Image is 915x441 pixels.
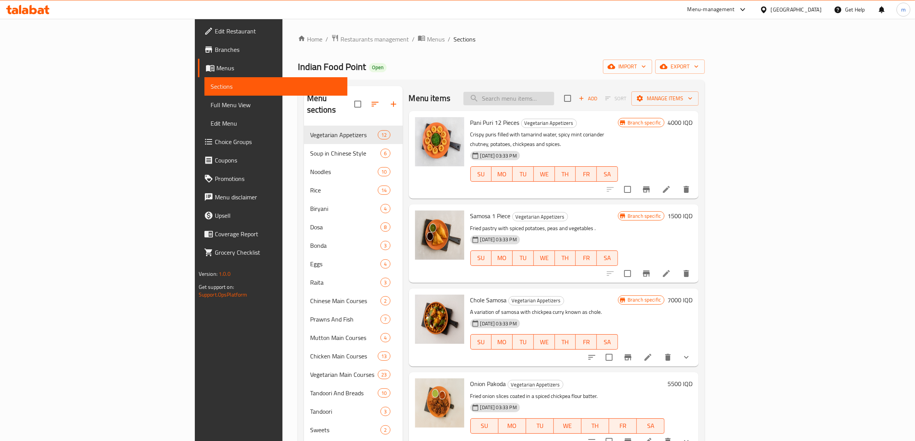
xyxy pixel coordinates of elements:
[380,407,390,416] div: items
[310,167,378,176] div: Noodles
[474,337,489,348] span: SU
[557,420,578,431] span: WE
[310,370,378,379] span: Vegetarian Main Courses
[492,166,513,182] button: MO
[198,169,348,188] a: Promotions
[310,296,381,305] div: Chinese Main Courses
[366,95,384,113] span: Sort sections
[381,279,390,286] span: 3
[640,420,661,431] span: SA
[215,137,342,146] span: Choice Groups
[578,94,598,103] span: Add
[662,269,671,278] a: Edit menu item
[612,420,634,431] span: FR
[310,241,381,250] div: Bonda
[534,334,555,350] button: WE
[579,337,594,348] span: FR
[310,333,381,342] div: Mutton Main Courses
[378,371,390,378] span: 23
[198,188,348,206] a: Menu disclaimer
[304,199,403,218] div: Biryani4
[583,348,601,366] button: sort-choices
[463,92,554,105] input: search
[380,149,390,158] div: items
[304,144,403,162] div: Soup in Chinese Style6
[381,408,390,415] span: 3
[380,296,390,305] div: items
[304,384,403,402] div: Tandoori And Breads10
[600,169,615,180] span: SA
[340,35,409,44] span: Restaurants management
[516,169,531,180] span: TU
[609,62,646,71] span: import
[219,269,231,279] span: 1.0.0
[509,296,564,305] span: Vegetarian Appetizers
[529,420,551,431] span: TU
[215,229,342,239] span: Coverage Report
[470,334,492,350] button: SU
[470,294,507,306] span: Chole Samosa
[378,186,390,195] div: items
[619,181,636,197] span: Select to update
[537,252,552,264] span: WE
[771,5,822,14] div: [GEOGRAPHIC_DATA]
[600,252,615,264] span: SA
[304,162,403,181] div: Noodles10
[668,378,692,389] h6: 5500 IQD
[508,296,564,305] div: Vegetarian Appetizers
[415,211,464,260] img: Samosa 1 Piece
[470,130,618,149] p: Crispy puris filled with tamarind water, spicy mint coriander chutney, potatoes, chickpeas and sp...
[350,96,366,112] span: Select all sections
[512,212,568,221] div: Vegetarian Appetizers
[415,117,464,166] img: Pani Puri 12 Pieces
[554,418,581,434] button: WE
[378,131,390,139] span: 12
[381,334,390,342] span: 4
[427,35,445,44] span: Menus
[637,180,656,199] button: Branch-specific-item
[453,35,475,44] span: Sections
[198,151,348,169] a: Coupons
[516,337,531,348] span: TU
[687,5,735,14] div: Menu-management
[198,225,348,243] a: Coverage Report
[310,407,381,416] span: Tandoori
[558,252,573,264] span: TH
[477,236,520,243] span: [DATE] 03:33 PM
[378,388,390,398] div: items
[380,241,390,250] div: items
[380,204,390,213] div: items
[555,250,576,266] button: TH
[600,93,631,104] span: Select section first
[418,34,445,44] a: Menus
[415,295,464,344] img: Chole Samosa
[526,418,554,434] button: TU
[470,210,511,222] span: Samosa 1 Piece
[498,418,526,434] button: MO
[384,95,403,113] button: Add section
[378,353,390,360] span: 13
[677,264,696,283] button: delete
[659,348,677,366] button: delete
[581,418,609,434] button: TH
[474,420,495,431] span: SU
[304,365,403,384] div: Vegetarian Main Courses23
[378,168,390,176] span: 10
[655,60,705,74] button: export
[381,150,390,157] span: 6
[215,45,342,54] span: Branches
[380,259,390,269] div: items
[521,119,577,128] div: Vegetarian Appetizers
[477,320,520,327] span: [DATE] 03:33 PM
[534,166,555,182] button: WE
[381,205,390,212] span: 4
[304,310,403,328] div: Prawns And Fish7
[492,334,513,350] button: MO
[576,93,600,104] span: Add item
[516,252,531,264] span: TU
[298,58,366,75] span: Indian Food Point
[513,334,534,350] button: TU
[661,62,699,71] span: export
[668,117,692,128] h6: 4000 IQD
[211,82,342,91] span: Sections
